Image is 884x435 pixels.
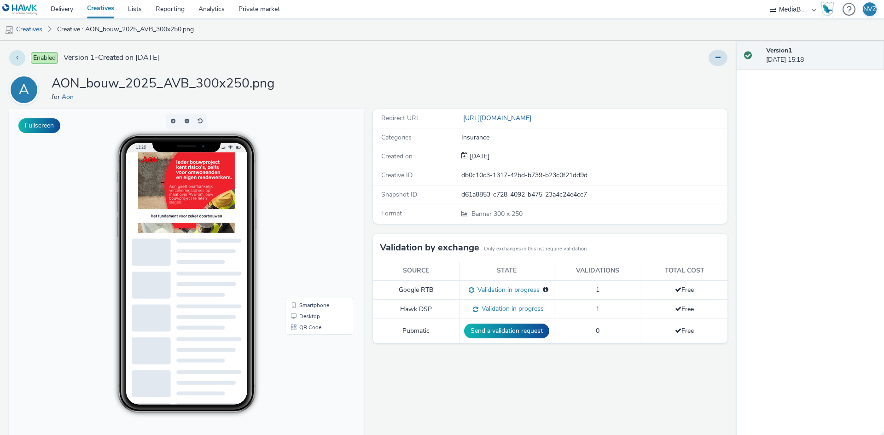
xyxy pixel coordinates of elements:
button: Fullscreen [18,118,60,133]
img: Advertisement preview [129,43,226,124]
span: Desktop [290,204,311,210]
li: Smartphone [278,191,343,202]
div: [DATE] 15:18 [766,46,877,65]
span: Free [675,305,694,313]
span: 11:26 [127,35,137,41]
li: QR Code [278,213,343,224]
span: Enabled [31,52,58,64]
a: Aon [62,93,77,101]
span: Version 1 - Created on [DATE] [64,52,159,63]
th: Validations [554,261,641,280]
small: Only exchanges in this list require validation [484,245,587,253]
span: Redirect URL [381,114,420,122]
td: Pubmatic [373,319,459,343]
span: Categories [381,133,412,142]
span: Banner [471,209,494,218]
th: Total cost [641,261,727,280]
strong: Version 1 [766,46,792,55]
span: 1 [596,305,599,313]
td: Hawk DSP [373,300,459,319]
span: Free [675,285,694,294]
div: Creation 15 September 2025, 15:18 [468,152,489,161]
li: Desktop [278,202,343,213]
div: A [19,77,29,103]
img: mobile [5,25,14,35]
a: A [9,85,42,94]
span: Format [381,209,402,218]
div: Insurance [461,133,727,142]
span: Free [675,326,694,335]
a: Hawk Academy [820,2,838,17]
h1: AON_bouw_2025_AVB_300x250.png [52,75,274,93]
td: Google RTB [373,280,459,300]
button: Send a validation request [464,324,549,338]
span: Creative ID [381,171,413,180]
th: State [459,261,554,280]
span: 1 [596,285,599,294]
span: Validation in progress [478,304,544,313]
span: Smartphone [290,193,320,199]
img: undefined Logo [2,4,38,15]
span: QR Code [290,215,312,221]
h3: Validation by exchange [380,241,479,255]
a: Creative : AON_bouw_2025_AVB_300x250.png [52,18,198,41]
span: for [52,93,62,101]
span: Validation in progress [474,285,540,294]
div: NVZ [863,2,876,16]
span: Created on [381,152,413,161]
span: Snapshot ID [381,190,417,199]
div: d61a8853-c728-4092-b475-23a4c24e4cc7 [461,190,727,199]
a: [URL][DOMAIN_NAME] [461,114,535,122]
span: 0 [596,326,599,335]
div: db0c10c3-1317-42bd-b739-b23c0f21dd9d [461,171,727,180]
span: [DATE] [468,152,489,161]
img: Hawk Academy [820,2,834,17]
th: Source [373,261,459,280]
span: 300 x 250 [471,209,523,218]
